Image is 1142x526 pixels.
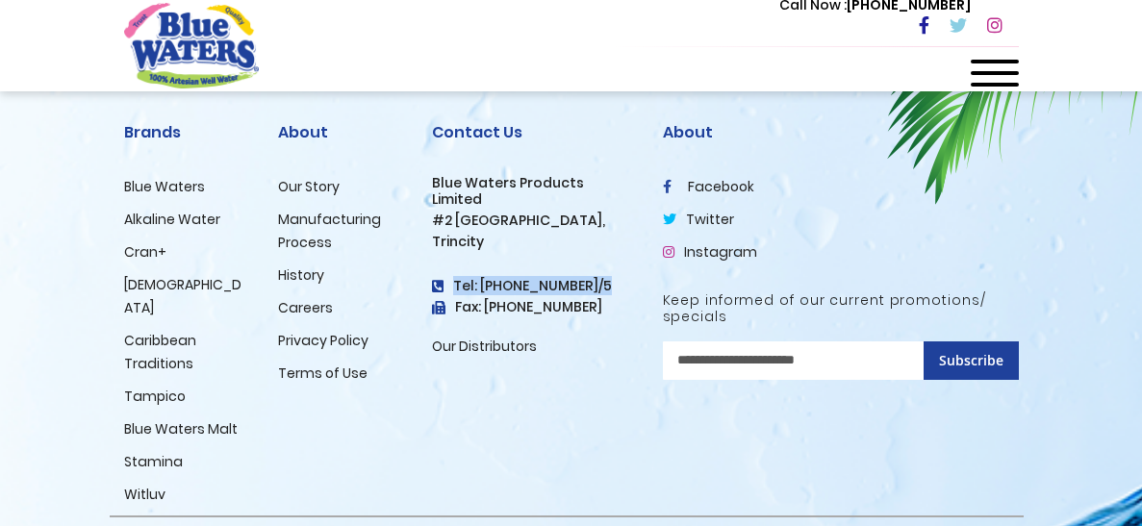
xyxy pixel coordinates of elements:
h4: Tel: [PHONE_NUMBER]/5 [432,278,634,294]
a: Stamina [124,452,183,471]
a: Privacy Policy [278,331,368,350]
h3: Trincity [432,234,634,250]
a: History [278,265,324,285]
h2: Brands [124,123,249,141]
a: Blue Waters Malt [124,419,238,438]
h3: Fax: [PHONE_NUMBER] [432,299,634,315]
h3: #2 [GEOGRAPHIC_DATA], [432,213,634,229]
a: Tampico [124,387,186,406]
h2: About [278,123,403,141]
h3: Blue Waters Products Limited [432,175,634,208]
a: Instagram [663,242,757,262]
a: Caribbean Traditions [124,331,196,373]
a: twitter [663,210,734,229]
h2: About [663,123,1019,141]
a: Our Distributors [432,337,537,356]
a: store logo [124,3,259,88]
a: Witluv [124,485,165,504]
a: Manufacturing Process [278,210,381,252]
h5: Keep informed of our current promotions/ specials [663,292,1019,325]
a: Cran+ [124,242,166,262]
span: Subscribe [939,351,1003,369]
a: Blue Waters [124,177,205,196]
h2: Contact Us [432,123,634,141]
button: Subscribe [924,341,1019,380]
a: Alkaline Water [124,210,220,229]
a: [DEMOGRAPHIC_DATA] [124,275,241,317]
a: Terms of Use [278,363,368,383]
a: facebook [663,177,754,196]
a: Careers [278,298,333,317]
a: Our Story [278,177,340,196]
